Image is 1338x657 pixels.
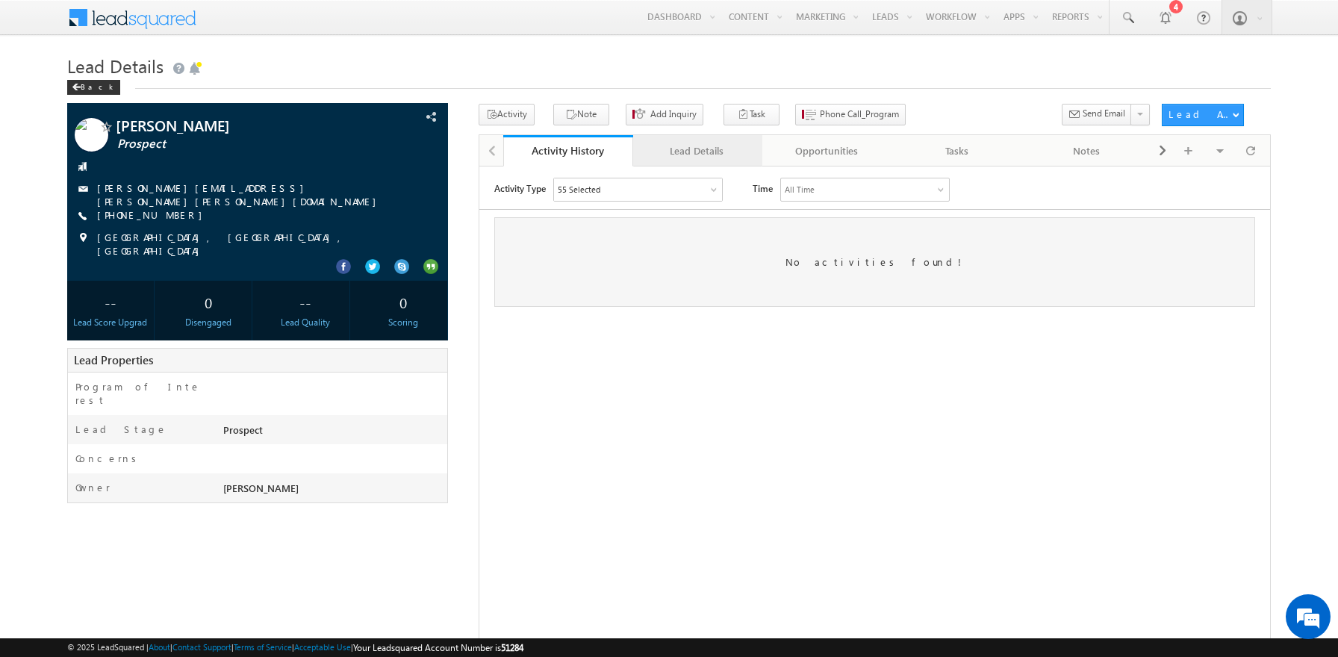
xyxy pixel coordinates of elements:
img: Profile photo [75,118,108,157]
div: Lead Quality [266,316,346,329]
label: Concerns [75,452,142,465]
span: Prospect [117,137,355,152]
a: Opportunities [762,135,892,166]
span: 51284 [501,642,523,653]
label: Owner [75,481,111,494]
button: Phone Call_Program [795,104,906,125]
div: Tasks [904,142,1009,160]
span: Your Leadsquared Account Number is [353,642,523,653]
div: Lead Actions [1169,108,1232,121]
span: Add Inquiry [650,108,697,121]
button: Activity [479,104,535,125]
label: Lead Stage [75,423,167,436]
div: Lead Details [645,142,750,160]
a: About [149,642,170,652]
div: Scoring [364,316,444,329]
span: Send Email [1083,107,1125,120]
button: Lead Actions [1162,104,1244,126]
div: -- [71,288,151,316]
a: Contact Support [172,642,231,652]
a: Lead Details [633,135,763,166]
a: Back [67,79,128,92]
div: 0 [168,288,248,316]
span: Phone Call_Program [820,108,899,121]
div: Back [67,80,120,95]
div: Sales Activity,Program,Email Bounced,Email Link Clicked,Email Marked Spam & 50 more.. [75,12,243,34]
a: Terms of Service [234,642,292,652]
span: © 2025 LeadSquared | | | | | [67,641,523,655]
div: Lead Score Upgrad [71,316,151,329]
div: -- [266,288,346,316]
a: Activity History [503,135,633,166]
div: Disengaged [168,316,248,329]
div: Notes [1034,142,1139,160]
a: Acceptable Use [294,642,351,652]
button: Task [724,104,780,125]
div: 0 [364,288,444,316]
a: Tasks [892,135,1022,166]
span: [GEOGRAPHIC_DATA], [GEOGRAPHIC_DATA], [GEOGRAPHIC_DATA] [97,231,408,258]
button: Send Email [1062,104,1132,125]
span: Time [273,11,293,34]
div: 55 Selected [78,16,121,30]
div: Activity History [514,143,622,158]
div: Prospect [220,423,447,443]
div: No activities found! [15,51,776,140]
button: Add Inquiry [626,104,703,125]
label: Program of Interest [75,380,205,407]
span: [PERSON_NAME] [223,482,299,494]
span: Lead Details [67,54,164,78]
span: [PHONE_NUMBER] [97,208,210,223]
a: [PERSON_NAME][EMAIL_ADDRESS][PERSON_NAME][PERSON_NAME][DOMAIN_NAME] [97,181,384,208]
span: Activity Type [15,11,66,34]
div: All Time [305,16,335,30]
span: Lead Properties [74,352,153,367]
button: Note [553,104,609,125]
div: Opportunities [774,142,879,160]
a: Notes [1022,135,1152,166]
span: [PERSON_NAME] [116,118,354,133]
